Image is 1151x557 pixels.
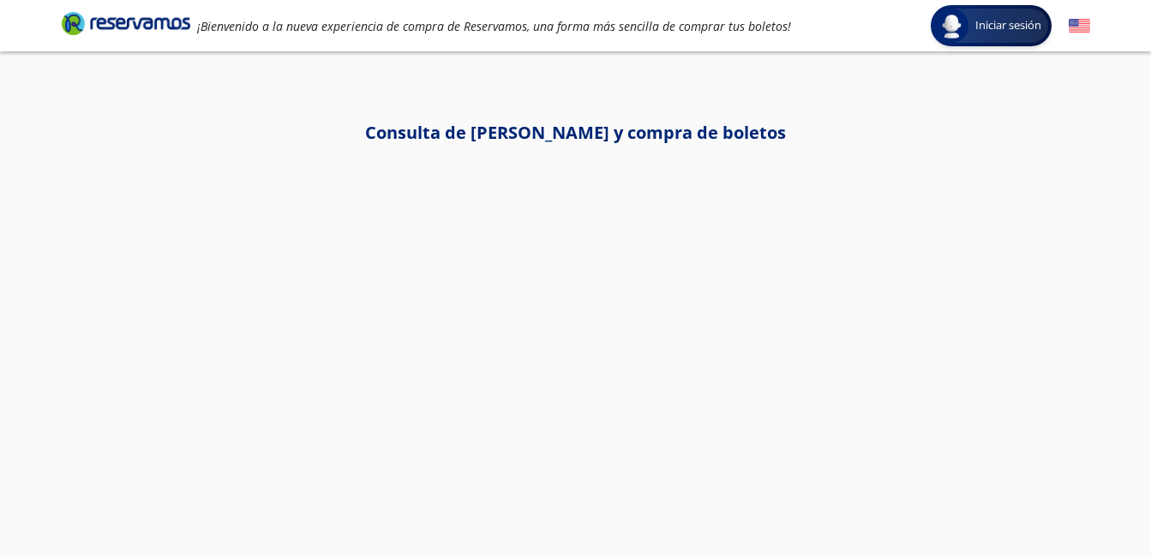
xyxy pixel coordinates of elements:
[197,18,791,34] em: ¡Bienvenido a la nueva experiencia de compra de Reservamos, una forma más sencilla de comprar tus...
[968,17,1048,34] span: Iniciar sesión
[62,120,1090,146] h1: Consulta de [PERSON_NAME] y compra de boletos
[62,10,190,36] i: Brand Logo
[1069,15,1090,37] button: English
[62,10,190,41] a: Brand Logo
